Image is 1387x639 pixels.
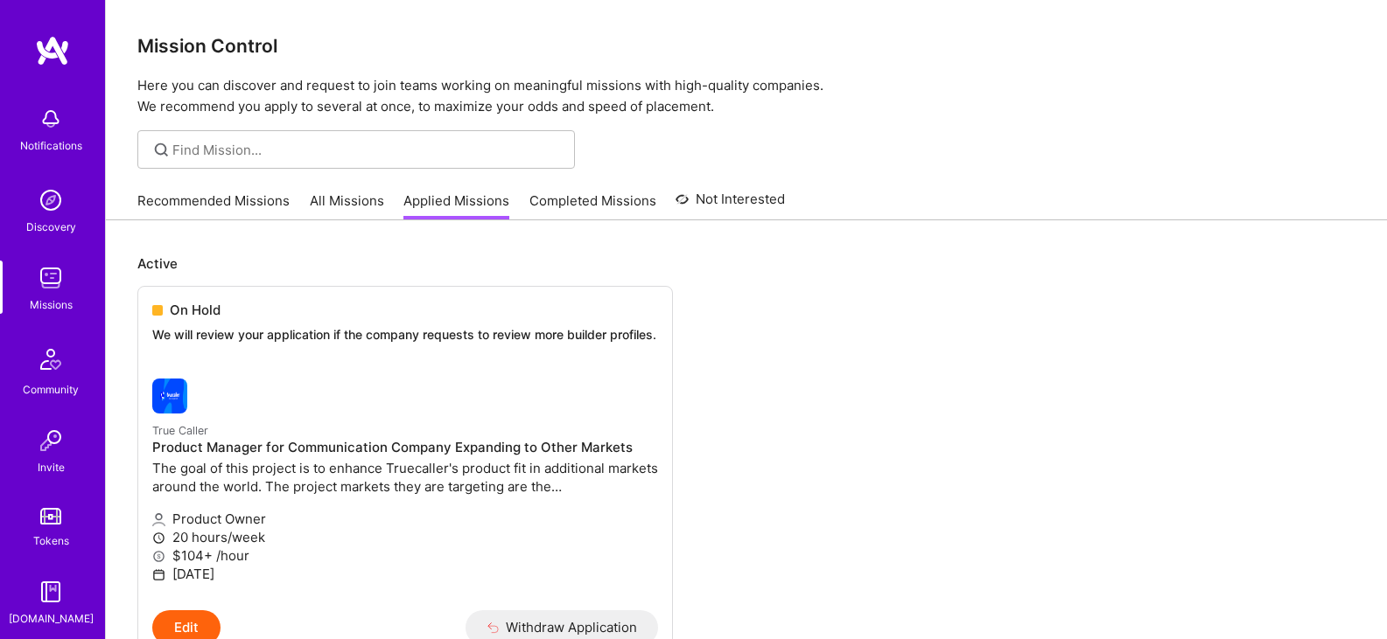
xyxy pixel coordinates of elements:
[33,101,68,136] img: bell
[33,183,68,218] img: discovery
[137,35,1355,57] h3: Mission Control
[172,141,562,159] input: Find Mission...
[152,379,187,413] img: True Caller company logo
[152,528,658,546] p: 20 hours/week
[152,550,165,563] i: icon MoneyGray
[152,440,658,455] h4: Product Manager for Communication Company Expanding to Other Markets
[529,191,656,220] a: Completed Missions
[30,295,73,314] div: Missions
[152,568,165,581] i: icon Calendar
[33,260,68,295] img: teamwork
[137,75,1355,117] p: Here you can discover and request to join teams working on meaningful missions with high-quality ...
[35,35,70,66] img: logo
[151,140,172,160] i: icon SearchGrey
[152,510,658,528] p: Product Owner
[9,609,94,628] div: [DOMAIN_NAME]
[20,136,82,155] div: Notifications
[676,189,785,220] a: Not Interested
[152,546,658,565] p: $104+ /hour
[26,218,76,236] div: Discovery
[137,254,1355,273] p: Active
[33,531,69,550] div: Tokens
[152,459,658,496] p: The goal of this project is to enhance Truecaller's product fit in additional markets around the ...
[152,565,658,583] p: [DATE]
[33,574,68,609] img: guide book
[137,191,290,220] a: Recommended Missions
[152,531,165,545] i: icon Clock
[310,191,384,220] a: All Missions
[152,424,208,437] small: True Caller
[23,380,79,399] div: Community
[170,301,221,319] span: On Hold
[152,326,658,344] p: We will review your application if the company requests to review more builder profiles.
[30,338,72,380] img: Community
[403,191,509,220] a: Applied Missions
[152,513,165,526] i: icon Applicant
[40,508,61,524] img: tokens
[38,458,65,476] div: Invite
[33,423,68,458] img: Invite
